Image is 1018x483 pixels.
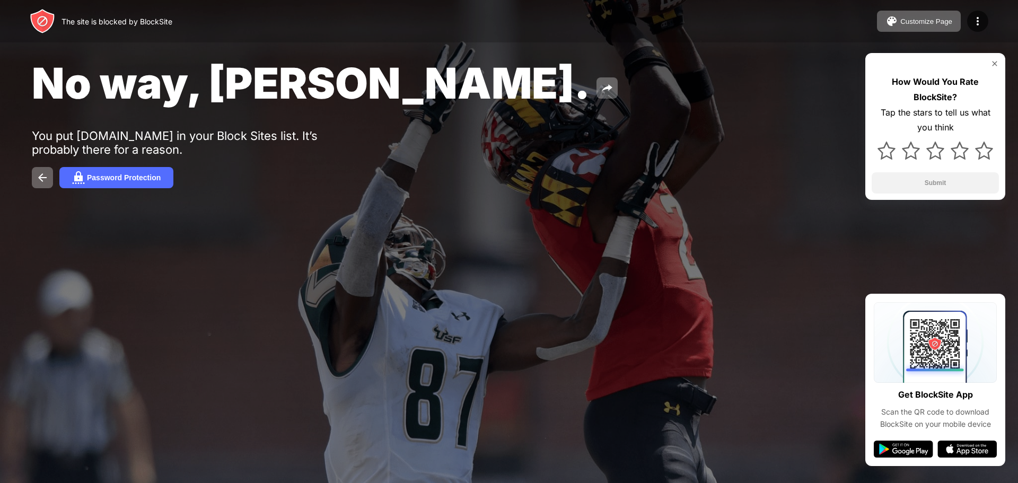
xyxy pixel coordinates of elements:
img: share.svg [601,82,613,94]
div: Scan the QR code to download BlockSite on your mobile device [874,406,997,430]
img: header-logo.svg [30,8,55,34]
img: star.svg [902,142,920,160]
img: pallet.svg [885,15,898,28]
div: Password Protection [87,173,161,182]
span: No way, [PERSON_NAME]. [32,57,590,109]
img: star.svg [951,142,969,160]
img: star.svg [926,142,944,160]
button: Password Protection [59,167,173,188]
div: Get BlockSite App [898,387,973,402]
div: You put [DOMAIN_NAME] in your Block Sites list. It’s probably there for a reason. [32,129,359,156]
button: Submit [872,172,999,194]
img: rate-us-close.svg [990,59,999,68]
img: password.svg [72,171,85,184]
img: menu-icon.svg [971,15,984,28]
div: Customize Page [900,17,952,25]
div: How Would You Rate BlockSite? [872,74,999,105]
img: back.svg [36,171,49,184]
div: The site is blocked by BlockSite [62,17,172,26]
img: app-store.svg [937,441,997,458]
img: qrcode.svg [874,302,997,383]
img: google-play.svg [874,441,933,458]
button: Customize Page [877,11,961,32]
img: star.svg [975,142,993,160]
div: Tap the stars to tell us what you think [872,105,999,136]
img: star.svg [877,142,896,160]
